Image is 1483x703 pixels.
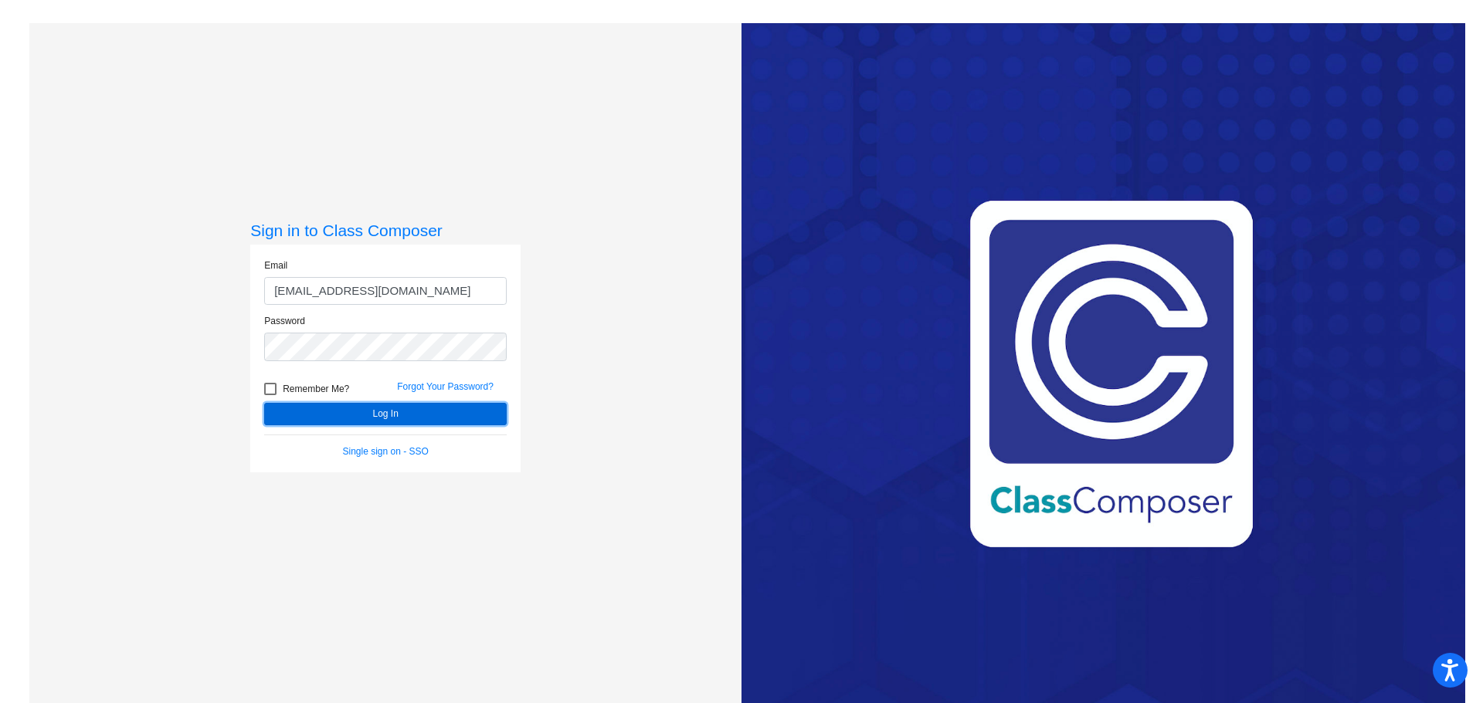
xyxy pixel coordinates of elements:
[283,380,349,398] span: Remember Me?
[264,259,287,272] label: Email
[343,446,429,457] a: Single sign on - SSO
[250,221,521,240] h3: Sign in to Class Composer
[264,403,507,425] button: Log In
[397,381,494,392] a: Forgot Your Password?
[264,314,305,328] label: Password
